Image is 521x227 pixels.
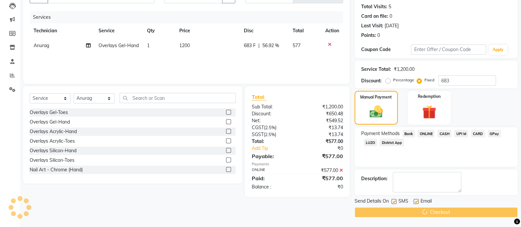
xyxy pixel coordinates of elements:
[361,66,391,73] div: Service Total:
[420,198,432,206] span: Email
[394,66,415,73] div: ₹1,200.00
[297,110,348,117] div: ₹650.48
[418,103,440,121] img: _gift.svg
[361,3,387,10] div: Total Visits:
[380,139,404,146] span: District App
[246,103,297,110] div: Sub Total:
[361,130,400,137] span: Payment Methods
[361,175,388,182] div: Description:
[246,138,297,145] div: Total:
[30,147,76,154] div: Overlays Silicon-Hand
[30,128,77,135] div: Overlays Acrylic-Hand
[143,23,175,38] th: Qty
[398,198,408,206] span: SMS
[389,3,391,10] div: 5
[393,77,414,83] label: Percentage
[147,43,150,48] span: 1
[411,44,486,55] input: Enter Offer / Coupon Code
[297,184,348,190] div: ₹0
[385,22,399,29] div: [DATE]
[355,198,389,206] span: Send Details On
[321,23,343,38] th: Action
[306,145,348,152] div: ₹0
[95,23,143,38] th: Service
[297,138,348,145] div: ₹577.00
[240,23,289,38] th: Disc
[293,43,301,48] span: 577
[258,42,260,49] span: |
[246,110,297,117] div: Discount:
[297,131,348,138] div: ₹13.74
[361,22,383,29] div: Last Visit:
[361,32,376,39] div: Points:
[437,130,451,137] span: CASH
[30,138,75,145] div: Overlays Acrylic-Toes
[289,23,321,38] th: Total
[365,104,387,119] img: _cash.svg
[424,77,434,83] label: Fixed
[30,109,68,116] div: Overlays Gel-Toes
[251,125,264,130] span: CGST
[251,161,343,167] div: Payments
[471,130,485,137] span: CARD
[251,131,263,137] span: SGST
[418,130,435,137] span: ONLINE
[179,43,190,48] span: 1200
[244,42,256,49] span: 683 F
[265,132,275,137] span: 2.5%
[120,93,236,103] input: Search or Scan
[246,152,297,160] div: Payable:
[30,23,95,38] th: Technician
[30,11,348,23] div: Services
[454,130,468,137] span: UPI M
[251,94,267,100] span: Total
[361,77,382,84] div: Discount:
[175,23,240,38] th: Price
[361,13,388,20] div: Card on file:
[360,94,392,100] label: Manual Payment
[377,32,380,39] div: 0
[489,45,507,55] button: Apply
[30,166,83,173] div: Nail Art - Chrome (Hand)
[246,184,297,190] div: Balance :
[34,43,49,48] span: Anurag
[364,139,377,146] span: LUZO
[246,167,297,174] div: ONLINE
[488,130,501,137] span: GPay
[297,152,348,160] div: ₹577.00
[246,124,297,131] div: ( )
[361,46,411,53] div: Coupon Code
[402,130,415,137] span: Bank
[30,119,70,126] div: Overlays Gel-Hand
[246,117,297,124] div: Net:
[246,145,305,152] a: Add Tip
[297,124,348,131] div: ₹13.74
[246,174,297,182] div: Paid:
[30,157,74,164] div: Overlays Silicon-Toes
[297,117,348,124] div: ₹549.52
[262,42,279,49] span: 56.92 %
[297,167,348,174] div: ₹577.00
[297,174,348,182] div: ₹577.00
[99,43,139,48] span: Overlays Gel-Hand
[390,13,392,20] div: 0
[246,131,297,138] div: ( )
[265,125,275,130] span: 2.5%
[297,103,348,110] div: ₹1,200.00
[418,94,441,99] label: Redemption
